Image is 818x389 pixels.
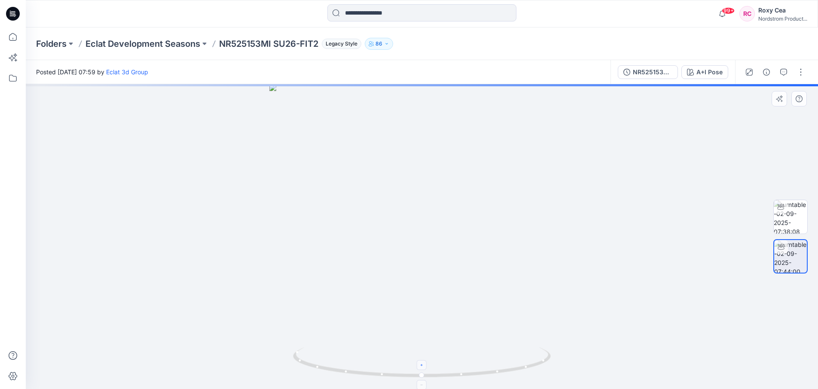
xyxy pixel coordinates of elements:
[322,39,361,49] span: Legacy Style
[722,7,735,14] span: 99+
[618,65,678,79] button: NR525153MI SU26-FIT2
[696,67,723,77] div: A+I Pose
[36,38,67,50] a: Folders
[36,67,148,76] span: Posted [DATE] 07:59 by
[739,6,755,21] div: RC
[365,38,393,50] button: 86
[758,5,807,15] div: Roxy Cea
[774,200,807,234] img: turntable-02-09-2025-07:38:08
[219,38,318,50] p: NR525153MI SU26-FIT2
[681,65,728,79] button: A+I Pose
[758,15,807,22] div: Nordstrom Product...
[633,67,672,77] div: NR525153MI SU26-FIT2
[106,68,148,76] a: Eclat 3d Group
[85,38,200,50] a: Eclat Development Seasons
[375,39,382,49] p: 86
[318,38,361,50] button: Legacy Style
[760,65,773,79] button: Details
[774,240,807,273] img: turntable-02-09-2025-07:44:00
